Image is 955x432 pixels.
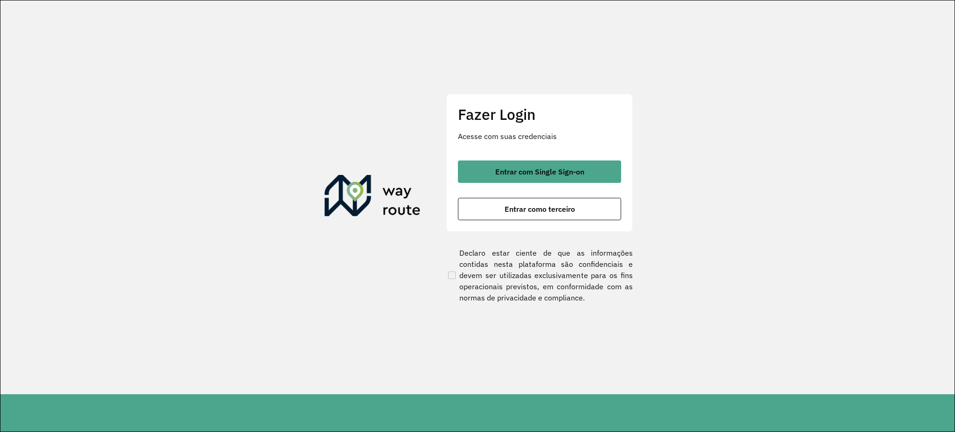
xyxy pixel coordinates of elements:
span: Entrar como terceiro [505,205,575,213]
label: Declaro estar ciente de que as informações contidas nesta plataforma são confidenciais e devem se... [446,247,633,303]
button: button [458,160,621,183]
button: button [458,198,621,220]
img: Roteirizador AmbevTech [325,175,421,220]
h2: Fazer Login [458,105,621,123]
span: Entrar com Single Sign-on [495,168,584,175]
p: Acesse com suas credenciais [458,131,621,142]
